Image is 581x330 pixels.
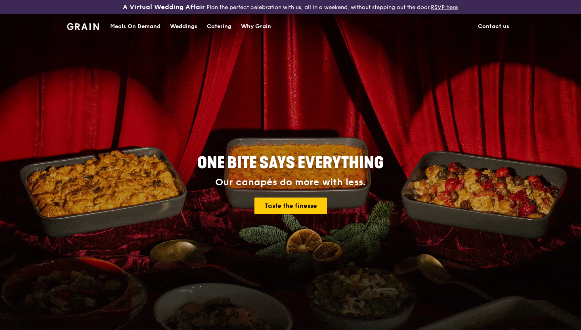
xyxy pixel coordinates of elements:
div: Weddings [170,15,197,38]
a: GrainGrain [67,14,99,38]
a: Taste the finesse [254,198,327,214]
h3: A Virtual Wedding Affair [123,3,205,11]
a: Weddings [165,15,202,38]
div: Why Grain [241,15,271,38]
a: RSVP here [431,4,458,11]
img: Grain [67,23,99,30]
div: Plan the perfect celebration with us, all in a weekend, without stepping out the door. [97,3,484,11]
div: Meals On Demand [110,15,161,38]
a: Catering [202,15,236,38]
div: Catering [207,15,231,38]
a: Contact us [473,15,514,38]
span: ONE BITE SAYS EVERYTHING [197,153,384,173]
div: Our canapés do more with less. [148,177,433,188]
a: Why Grain [236,15,276,38]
